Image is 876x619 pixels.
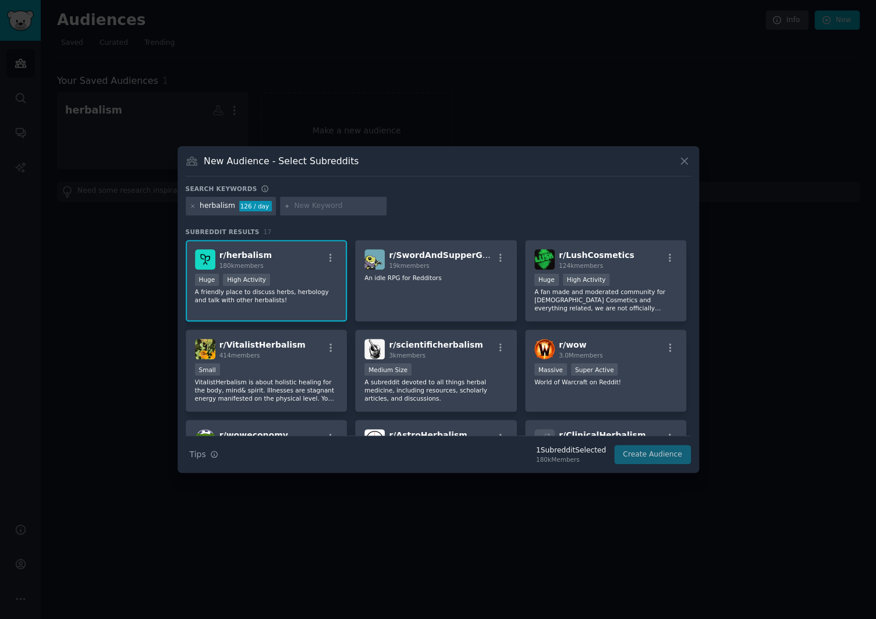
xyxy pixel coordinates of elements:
[195,429,215,450] img: woweconomy
[195,274,219,286] div: Huge
[239,201,272,211] div: 126 / day
[219,250,272,260] span: r/ herbalism
[195,363,220,376] div: Small
[219,340,306,349] span: r/ VitalistHerbalism
[195,339,215,359] img: VitalistHerbalism
[186,228,260,236] span: Subreddit Results
[223,274,270,286] div: High Activity
[219,352,260,359] span: 414 members
[559,250,634,260] span: r/ LushCosmetics
[534,339,555,359] img: wow
[559,340,587,349] span: r/ wow
[534,274,559,286] div: Huge
[571,363,618,376] div: Super Active
[389,340,483,349] span: r/ scientificherbalism
[364,274,508,282] p: An idle RPG for Redditors
[294,201,382,211] input: New Keyword
[195,249,215,270] img: herbalism
[219,262,264,269] span: 180k members
[536,445,606,456] div: 1 Subreddit Selected
[559,262,603,269] span: 124k members
[389,250,502,260] span: r/ SwordAndSupperGame
[186,444,222,465] button: Tips
[364,363,412,376] div: Medium Size
[190,448,206,461] span: Tips
[195,288,338,304] p: A friendly place to discuss herbs, herbology and talk with other herbalists!
[195,378,338,402] p: VitalistHerbalism is about holistic healing for the body, mind& spirit. Illnesses are stagnant en...
[534,378,678,386] p: World of Warcraft on Reddit!
[364,429,385,450] img: AstroHerbalism
[559,430,646,440] span: r/ ClinicalHerbalism
[200,201,235,211] div: herbalism
[389,262,429,269] span: 19k members
[264,228,272,235] span: 17
[389,352,425,359] span: 3k members
[534,363,567,376] div: Massive
[536,455,606,464] div: 180k Members
[204,155,359,167] h3: New Audience - Select Subreddits
[389,430,467,440] span: r/ AstroHerbalism
[364,249,385,270] img: SwordAndSupperGame
[219,430,288,440] span: r/ woweconomy
[534,288,678,312] p: A fan made and moderated community for [DEMOGRAPHIC_DATA] Cosmetics and everything related, we ar...
[364,378,508,402] p: A subreddit devoted to all things herbal medicine, including resources, scholarly articles, and d...
[186,185,257,193] h3: Search keywords
[563,274,610,286] div: High Activity
[559,352,603,359] span: 3.0M members
[364,339,385,359] img: scientificherbalism
[534,249,555,270] img: LushCosmetics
